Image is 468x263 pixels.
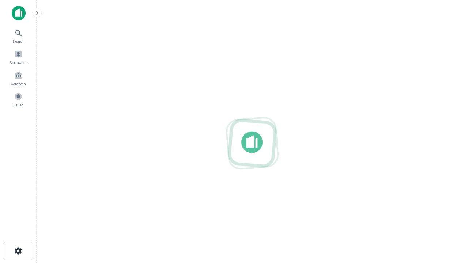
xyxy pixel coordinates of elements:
[12,38,24,44] span: Search
[2,89,34,109] a: Saved
[13,102,24,108] span: Saved
[431,181,468,216] iframe: Chat Widget
[2,68,34,88] a: Contacts
[12,6,26,20] img: capitalize-icon.png
[11,81,26,87] span: Contacts
[2,26,34,46] a: Search
[2,47,34,67] a: Borrowers
[10,60,27,65] span: Borrowers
